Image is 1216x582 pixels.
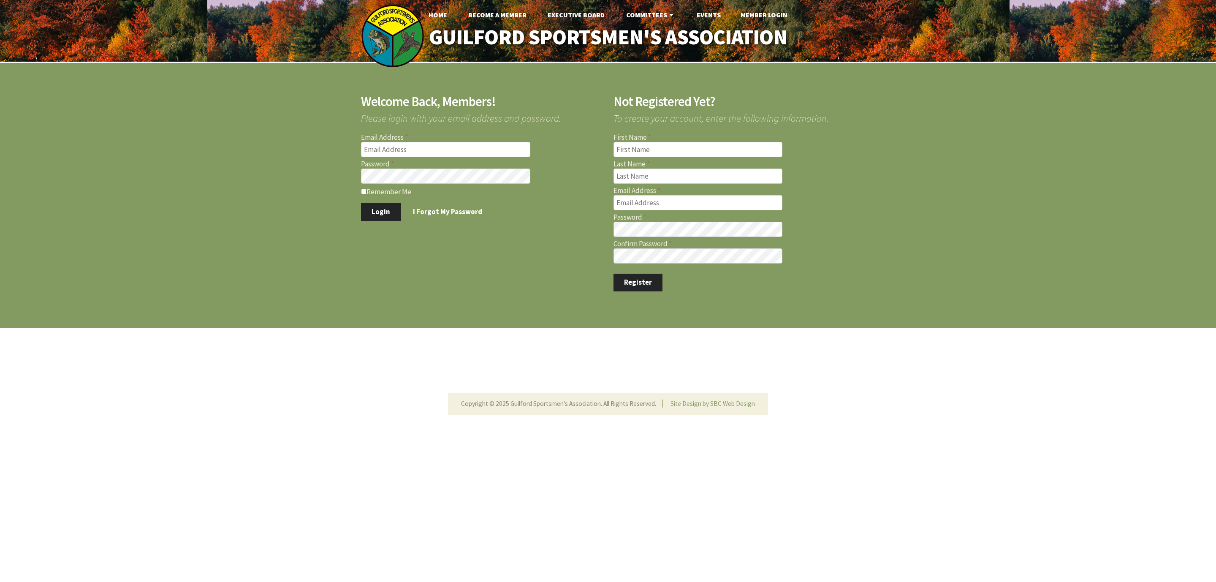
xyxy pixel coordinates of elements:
label: Password [613,214,855,221]
label: Email Address [361,134,603,141]
a: Home [422,6,454,23]
h2: Not Registered Yet? [613,95,855,108]
img: logo_sm.png [361,4,424,68]
button: Register [613,274,663,291]
a: Committees [619,6,682,23]
input: First Name [613,142,783,157]
a: Guilford Sportsmen's Association [411,19,805,55]
a: Become A Member [461,6,533,23]
label: First Name [613,134,855,141]
a: Site Design by SBC Web Design [670,400,755,408]
label: Confirm Password [613,240,855,247]
input: Email Address [613,195,783,210]
a: Member Login [734,6,794,23]
label: Remember Me [361,187,603,196]
input: Email Address [361,142,530,157]
input: Remember Me [361,189,366,194]
button: Login [361,203,401,221]
li: Copyright © 2025 Guilford Sportsmen's Association. All Rights Reserved. [461,400,663,408]
a: I Forgot My Password [402,203,493,221]
a: Executive Board [541,6,611,23]
label: Last Name [613,160,855,168]
a: Events [690,6,727,23]
label: Email Address [613,187,855,194]
span: To create your account, enter the following information. [613,108,855,123]
h2: Welcome Back, Members! [361,95,603,108]
span: Please login with your email address and password. [361,108,603,123]
label: Password [361,160,603,168]
input: Last Name [613,169,783,184]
